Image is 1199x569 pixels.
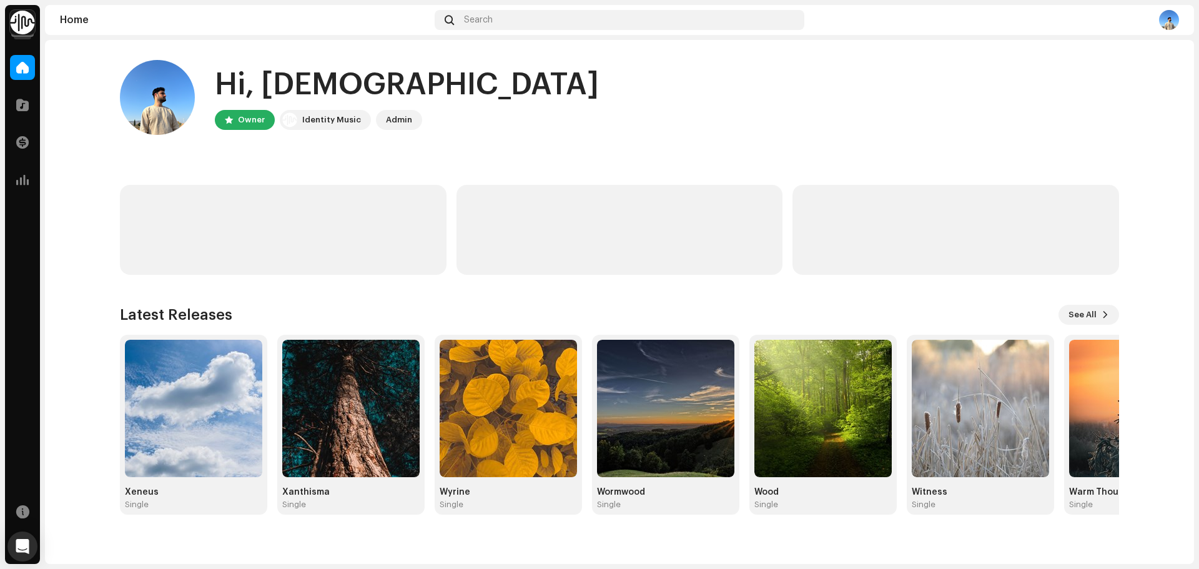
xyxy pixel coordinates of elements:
[754,340,892,477] img: c82843b7-767f-43c2-832e-1d039e5aba14
[125,487,262,497] div: Xeneus
[386,112,412,127] div: Admin
[1068,302,1097,327] span: See All
[215,65,599,105] div: Hi, [DEMOGRAPHIC_DATA]
[302,112,361,127] div: Identity Music
[597,500,621,510] div: Single
[912,340,1049,477] img: 4fa89794-e890-4715-9e16-6ead96e86545
[1069,500,1093,510] div: Single
[754,500,778,510] div: Single
[464,15,493,25] span: Search
[60,15,430,25] div: Home
[912,500,935,510] div: Single
[1159,10,1179,30] img: 67931ed2-0c90-42b3-b905-98a08dbe300b
[282,112,297,127] img: 0f74c21f-6d1c-4dbc-9196-dbddad53419e
[282,340,420,477] img: ec75d947-172f-4922-a277-30c425bb1831
[597,340,734,477] img: 0626c6b0-7ae3-4754-b647-a4cecb398585
[238,112,265,127] div: Owner
[754,487,892,497] div: Wood
[120,305,232,325] h3: Latest Releases
[125,340,262,477] img: d8208b76-3366-47da-b100-fef077442ce0
[1058,305,1119,325] button: See All
[282,500,306,510] div: Single
[282,487,420,497] div: Xanthisma
[120,60,195,135] img: 67931ed2-0c90-42b3-b905-98a08dbe300b
[440,340,577,477] img: 25d473c1-e918-48c4-9d2b-528e1c722404
[125,500,149,510] div: Single
[440,500,463,510] div: Single
[7,532,37,562] div: Open Intercom Messenger
[10,10,35,35] img: 0f74c21f-6d1c-4dbc-9196-dbddad53419e
[912,487,1049,497] div: Witness
[440,487,577,497] div: Wyrine
[597,487,734,497] div: Wormwood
